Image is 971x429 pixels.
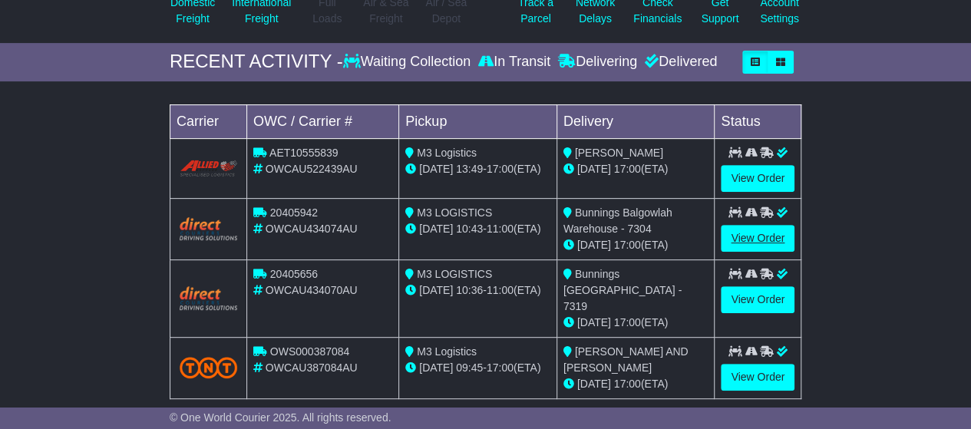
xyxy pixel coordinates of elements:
[563,376,708,392] div: (ETA)
[563,315,708,331] div: (ETA)
[575,147,663,159] span: [PERSON_NAME]
[554,54,641,71] div: Delivering
[419,223,453,235] span: [DATE]
[721,165,794,192] a: View Order
[487,284,514,296] span: 11:00
[557,104,715,138] td: Delivery
[246,104,398,138] td: OWC / Carrier #
[614,239,641,251] span: 17:00
[180,217,237,240] img: Direct.png
[266,284,358,296] span: OWCAU434070AU
[270,268,318,280] span: 20405656
[266,163,358,175] span: OWCAU522439AU
[563,206,672,235] span: Bunnings Balgowlah Warehouse - 7304
[456,163,483,175] span: 13:49
[266,361,358,374] span: OWCAU387084AU
[456,284,483,296] span: 10:36
[641,54,717,71] div: Delivered
[563,161,708,177] div: (ETA)
[419,163,453,175] span: [DATE]
[170,51,343,73] div: RECENT ACTIVITY -
[405,360,550,376] div: - (ETA)
[487,223,514,235] span: 11:00
[721,364,794,391] a: View Order
[456,361,483,374] span: 09:45
[474,54,554,71] div: In Transit
[170,411,391,424] span: © One World Courier 2025. All rights reserved.
[417,147,477,159] span: M3 Logistics
[417,268,492,280] span: M3 LOGISTICS
[405,161,550,177] div: - (ETA)
[419,284,453,296] span: [DATE]
[269,147,339,159] span: AET10555839
[577,239,611,251] span: [DATE]
[721,286,794,313] a: View Order
[577,316,611,328] span: [DATE]
[721,225,794,252] a: View Order
[419,361,453,374] span: [DATE]
[456,223,483,235] span: 10:43
[180,286,237,309] img: Direct.png
[170,104,246,138] td: Carrier
[405,221,550,237] div: - (ETA)
[180,357,237,378] img: TNT_Domestic.png
[266,223,358,235] span: OWCAU434074AU
[614,163,641,175] span: 17:00
[487,163,514,175] span: 17:00
[180,160,237,177] img: Allied_Express_Local_Courier.png
[577,378,611,390] span: [DATE]
[487,361,514,374] span: 17:00
[563,237,708,253] div: (ETA)
[399,104,557,138] td: Pickup
[563,268,682,312] span: Bunnings [GEOGRAPHIC_DATA] - 7319
[715,104,801,138] td: Status
[343,54,474,71] div: Waiting Collection
[270,345,350,358] span: OWS000387084
[563,345,689,374] span: [PERSON_NAME] AND [PERSON_NAME]
[614,378,641,390] span: 17:00
[577,163,611,175] span: [DATE]
[405,282,550,299] div: - (ETA)
[417,345,477,358] span: M3 Logistics
[417,206,492,219] span: M3 LOGISTICS
[614,316,641,328] span: 17:00
[270,206,318,219] span: 20405942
